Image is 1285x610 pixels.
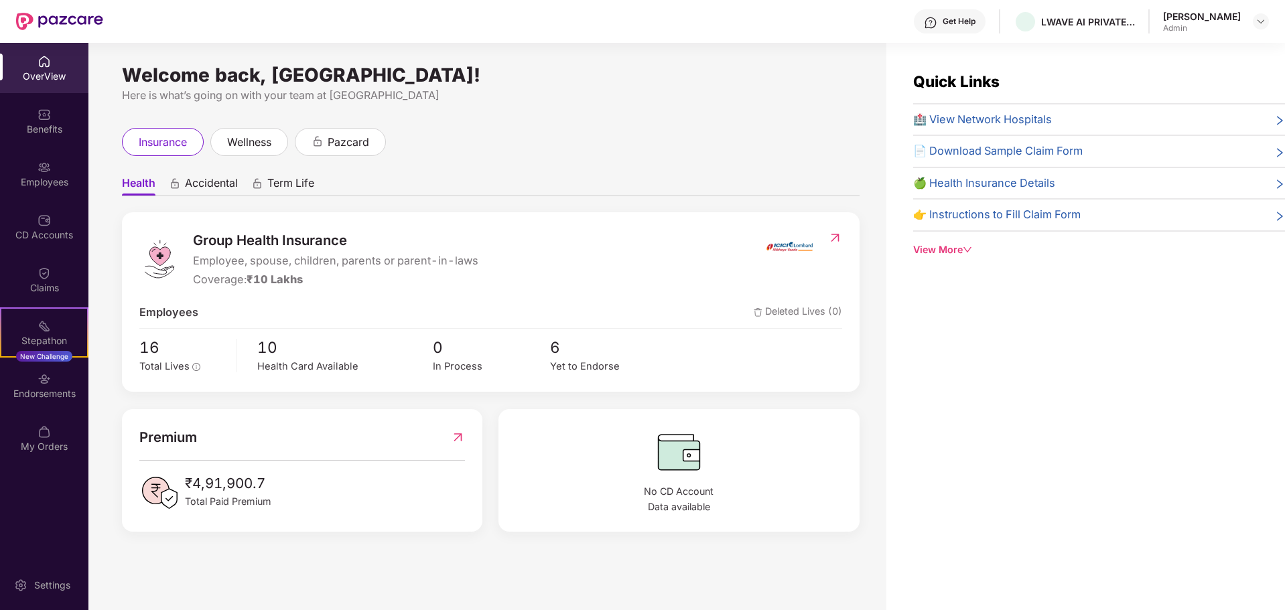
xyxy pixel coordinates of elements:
[38,266,51,280] img: svg+xml;base64,PHN2ZyBpZD0iQ2xhaW0iIHhtbG5zPSJodHRwOi8vd3d3LnczLm9yZy8yMDAwL3N2ZyIgd2lkdGg9IjIwIi...
[312,135,324,147] div: animation
[257,359,433,374] div: Health Card Available
[251,177,263,189] div: animation
[139,335,227,360] span: 16
[943,16,975,27] div: Get Help
[185,176,238,196] span: Accidental
[38,214,51,227] img: svg+xml;base64,PHN2ZyBpZD0iQ0RfQWNjb3VudHMiIGRhdGEtbmFtZT0iQ0QgQWNjb3VudHMiIHhtbG5zPSJodHRwOi8vd3...
[913,242,1285,257] div: View More
[1163,10,1241,23] div: [PERSON_NAME]
[550,359,667,374] div: Yet to Endorse
[913,143,1083,160] span: 📄 Download Sample Claim Form
[38,161,51,174] img: svg+xml;base64,PHN2ZyBpZD0iRW1wbG95ZWVzIiB4bWxucz0iaHR0cDovL3d3dy53My5vcmcvMjAwMC9zdmciIHdpZHRoPS...
[433,335,550,360] span: 0
[1274,209,1285,224] span: right
[122,176,155,196] span: Health
[185,473,271,494] span: ₹4,91,900.7
[139,473,180,513] img: PaidPremiumIcon
[913,72,1000,90] span: Quick Links
[924,16,937,29] img: svg+xml;base64,PHN2ZyBpZD0iSGVscC0zMngzMiIgeG1sbnM9Imh0dHA6Ly93d3cudzMub3JnLzIwMDAvc3ZnIiB3aWR0aD...
[139,427,197,448] span: Premium
[963,245,972,254] span: down
[169,177,181,189] div: animation
[1041,15,1135,28] div: LWAVE AI PRIVATE LIMITED
[328,134,369,151] span: pazcard
[193,230,478,251] span: Group Health Insurance
[30,579,74,592] div: Settings
[913,206,1081,224] span: 👉 Instructions to Fill Claim Form
[1274,177,1285,192] span: right
[754,304,842,321] span: Deleted Lives (0)
[139,360,190,372] span: Total Lives
[193,271,478,289] div: Coverage:
[38,108,51,121] img: svg+xml;base64,PHN2ZyBpZD0iQmVuZWZpdHMiIHhtbG5zPSJodHRwOi8vd3d3LnczLm9yZy8yMDAwL3N2ZyIgd2lkdGg9Ij...
[754,308,762,317] img: deleteIcon
[16,351,72,362] div: New Challenge
[16,13,103,30] img: New Pazcare Logo
[192,363,200,371] span: info-circle
[139,304,198,321] span: Employees
[139,134,187,151] span: insurance
[14,579,27,592] img: svg+xml;base64,PHN2ZyBpZD0iU2V0dGluZy0yMHgyMCIgeG1sbnM9Imh0dHA6Ly93d3cudzMub3JnLzIwMDAvc3ZnIiB3aW...
[516,427,842,477] img: CDBalanceIcon
[1256,16,1266,27] img: svg+xml;base64,PHN2ZyBpZD0iRHJvcGRvd24tMzJ4MzIiIHhtbG5zPSJodHRwOi8vd3d3LnczLm9yZy8yMDAwL3N2ZyIgd2...
[38,372,51,386] img: svg+xml;base64,PHN2ZyBpZD0iRW5kb3JzZW1lbnRzIiB4bWxucz0iaHR0cDovL3d3dy53My5vcmcvMjAwMC9zdmciIHdpZH...
[1274,145,1285,160] span: right
[122,70,860,80] div: Welcome back, [GEOGRAPHIC_DATA]!
[913,175,1055,192] span: 🍏 Health Insurance Details
[227,134,271,151] span: wellness
[122,87,860,104] div: Here is what’s going on with your team at [GEOGRAPHIC_DATA]
[38,319,51,333] img: svg+xml;base64,PHN2ZyB4bWxucz0iaHR0cDovL3d3dy53My5vcmcvMjAwMC9zdmciIHdpZHRoPSIyMSIgaGVpZ2h0PSIyMC...
[139,239,180,279] img: logo
[1,334,87,348] div: Stepathon
[193,252,478,270] span: Employee, spouse, children, parents or parent-in-laws
[913,111,1052,129] span: 🏥 View Network Hospitals
[267,176,314,196] span: Term Life
[764,230,815,263] img: insurerIcon
[516,484,842,514] span: No CD Account Data available
[1163,23,1241,33] div: Admin
[185,494,271,509] span: Total Paid Premium
[257,335,433,360] span: 10
[433,359,550,374] div: In Process
[451,427,465,448] img: RedirectIcon
[247,273,303,286] span: ₹10 Lakhs
[38,425,51,439] img: svg+xml;base64,PHN2ZyBpZD0iTXlfT3JkZXJzIiBkYXRhLW5hbWU9Ik15IE9yZGVycyIgeG1sbnM9Imh0dHA6Ly93d3cudz...
[550,335,667,360] span: 6
[828,231,842,244] img: RedirectIcon
[38,55,51,68] img: svg+xml;base64,PHN2ZyBpZD0iSG9tZSIgeG1sbnM9Imh0dHA6Ly93d3cudzMub3JnLzIwMDAvc3ZnIiB3aWR0aD0iMjAiIG...
[1274,114,1285,129] span: right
